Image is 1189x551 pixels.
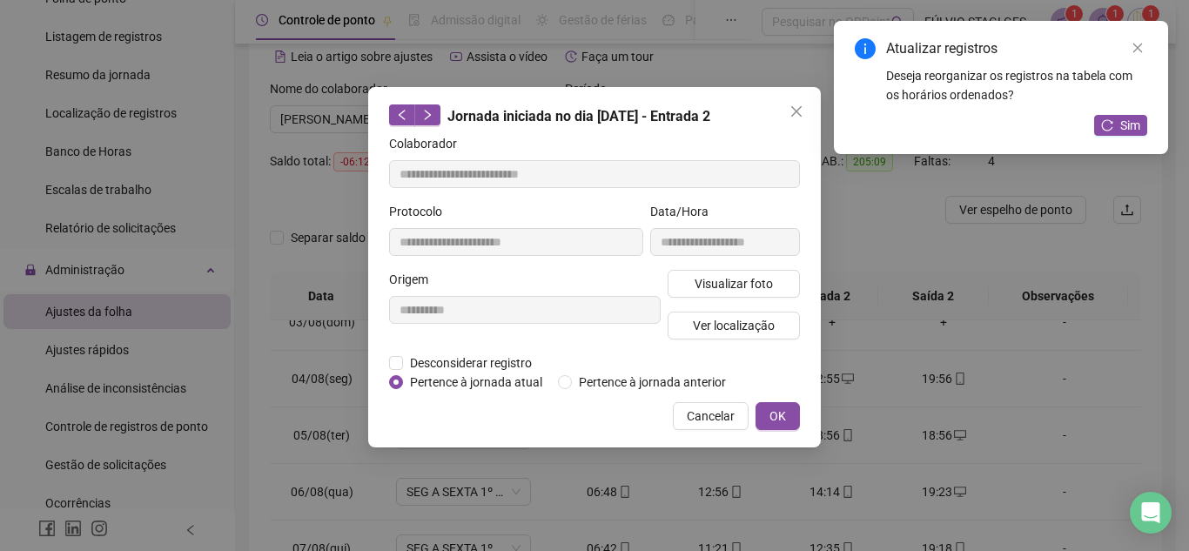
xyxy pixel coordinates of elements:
span: Pertence à jornada atual [403,373,549,392]
span: left [396,109,408,121]
div: Jornada iniciada no dia [DATE] - Entrada 2 [389,104,800,127]
button: Sim [1094,115,1147,136]
div: Open Intercom Messenger [1130,492,1172,534]
label: Protocolo [389,202,453,221]
span: close [1132,42,1144,54]
label: Colaborador [389,134,468,153]
span: close [789,104,803,118]
span: Ver localização [693,316,775,335]
div: Atualizar registros [886,38,1147,59]
span: Pertence à jornada anterior [572,373,733,392]
span: right [421,109,433,121]
button: Visualizar foto [668,270,800,298]
div: Deseja reorganizar os registros na tabela com os horários ordenados? [886,66,1147,104]
button: right [414,104,440,125]
span: info-circle [855,38,876,59]
button: Close [783,97,810,125]
span: OK [769,407,786,426]
span: Sim [1120,116,1140,135]
span: Visualizar foto [695,274,773,293]
span: Cancelar [687,407,735,426]
button: OK [756,402,800,430]
button: Cancelar [673,402,749,430]
button: Ver localização [668,312,800,339]
button: left [389,104,415,125]
label: Origem [389,270,440,289]
span: Desconsiderar registro [403,353,539,373]
a: Close [1128,38,1147,57]
label: Data/Hora [650,202,720,221]
span: reload [1101,119,1113,131]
